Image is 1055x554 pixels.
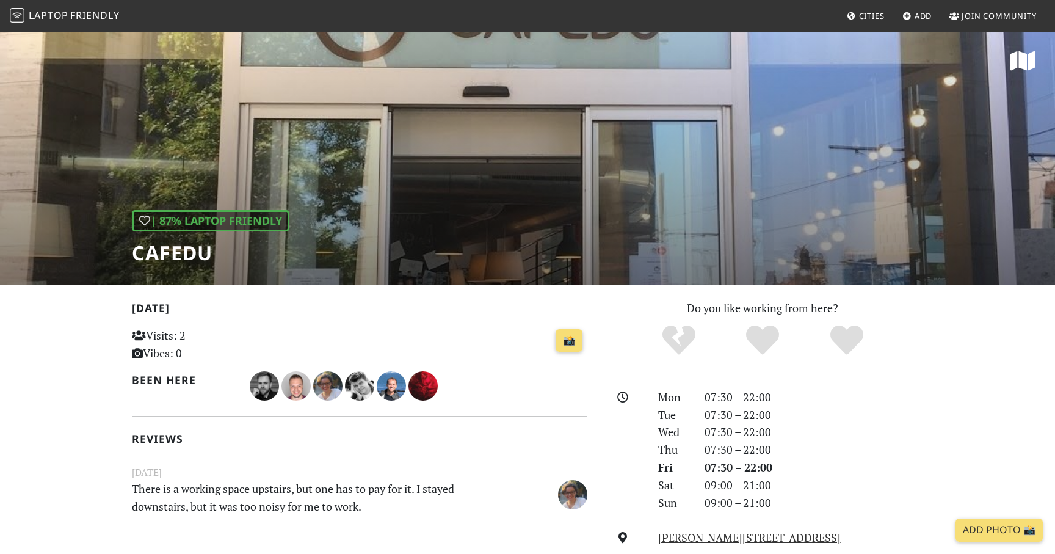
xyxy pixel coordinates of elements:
[556,329,582,352] a: 📸
[125,465,595,480] small: [DATE]
[132,241,289,264] h1: Cafedu
[944,5,1042,27] a: Join Community
[637,324,721,357] div: No
[250,377,281,392] span: Kirill Shmidt
[651,406,697,424] div: Tue
[697,441,930,459] div: 07:30 – 22:00
[651,441,697,459] div: Thu
[602,299,923,317] p: Do you like working from here?
[651,476,697,494] div: Sat
[558,480,587,509] img: 4730-pola.jpg
[697,388,930,406] div: 07:30 – 22:00
[697,476,930,494] div: 09:00 – 21:00
[842,5,890,27] a: Cities
[658,530,841,545] a: [PERSON_NAME][STREET_ADDRESS]
[10,8,24,23] img: LaptopFriendly
[915,10,932,21] span: Add
[697,423,930,441] div: 07:30 – 22:00
[697,406,930,424] div: 07:30 – 22:00
[651,423,697,441] div: Wed
[408,377,438,392] span: Samuel Zachariev
[897,5,937,27] a: Add
[408,371,438,401] img: 2224-samuel.jpg
[962,10,1037,21] span: Join Community
[125,480,517,516] p: There is a working space upstairs, but one has to pay for it. I stayed downstairs, but it was too...
[70,9,119,22] span: Friendly
[651,459,697,476] div: Fri
[281,371,311,401] img: 5096-danilo.jpg
[697,494,930,512] div: 09:00 – 21:00
[859,10,885,21] span: Cities
[132,210,289,231] div: | 87% Laptop Friendly
[377,371,406,401] img: 3212-daniel.jpg
[313,377,345,392] span: Pola Osher
[132,432,587,445] h2: Reviews
[697,459,930,476] div: 07:30 – 22:00
[281,377,313,392] span: Danilo Aleixo
[955,519,1043,542] a: Add Photo 📸
[10,5,120,27] a: LaptopFriendly LaptopFriendly
[651,494,697,512] div: Sun
[558,486,587,500] span: Pola Osher
[313,371,343,401] img: 4730-pola.jpg
[345,371,374,401] img: 2406-vlad.jpg
[132,302,587,319] h2: [DATE]
[132,374,235,387] h2: Been here
[29,9,68,22] span: Laptop
[651,388,697,406] div: Mon
[132,327,274,362] p: Visits: 2 Vibes: 0
[250,371,279,401] img: 5151-kirill.jpg
[345,377,377,392] span: Vlad Sitalo
[720,324,805,357] div: Yes
[377,377,408,392] span: Daniel K
[805,324,889,357] div: Definitely!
